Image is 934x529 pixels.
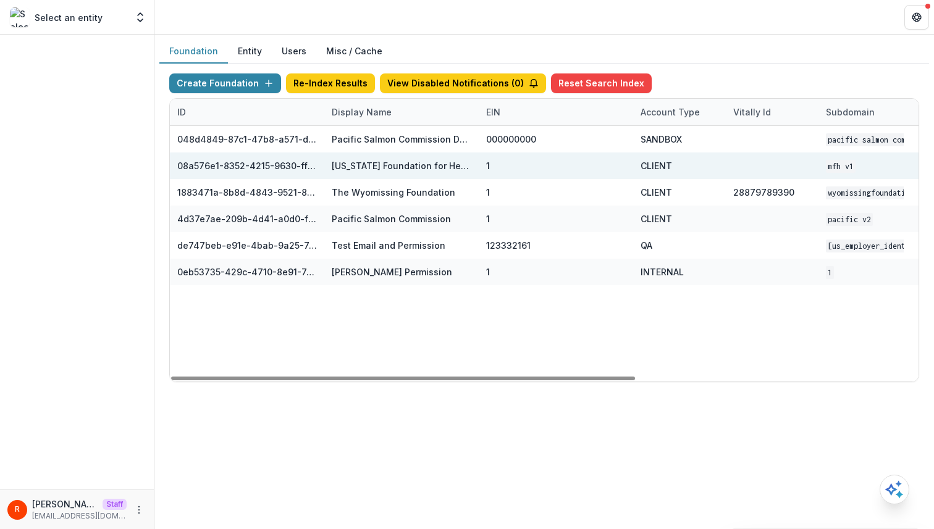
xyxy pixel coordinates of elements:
div: de747beb-e91e-4bab-9a25-7d887244fc20 [177,239,317,252]
div: ID [170,106,193,119]
div: 0eb53735-429c-4710-8e91-7c944001ebcc [177,265,317,278]
p: Select an entity [35,11,103,24]
div: 1 [486,212,490,225]
div: 1 [486,159,490,172]
button: Open AI Assistant [880,475,909,504]
code: wyomissingfoundation [826,186,916,199]
div: SANDBOX [641,133,682,146]
div: Display Name [324,106,399,119]
div: EIN [479,99,633,125]
p: Staff [103,499,127,510]
button: Misc / Cache [316,40,392,64]
button: Entity [228,40,272,64]
div: EIN [479,106,508,119]
div: 000000000 [486,133,536,146]
code: MFH V1 [826,160,856,173]
div: Subdomain [818,99,911,125]
div: 123332161 [486,239,531,252]
p: [EMAIL_ADDRESS][DOMAIN_NAME] [32,510,127,522]
div: 048d4849-87c1-47b8-a571-d36adc5d9bb4 [177,133,317,146]
button: More [132,502,146,517]
div: Account Type [633,99,726,125]
div: CLIENT [641,186,672,199]
div: Test Email and Permission [332,239,445,252]
div: [PERSON_NAME] Permission [332,265,452,278]
div: Display Name [324,99,479,125]
button: Create Foundation [169,73,281,93]
div: QA [641,239,652,252]
div: Vitally Id [726,99,818,125]
div: 1883471a-8b8d-4843-9521-8469eebbdc44 [177,186,317,199]
div: 1 [486,186,490,199]
div: ID [170,99,324,125]
div: CLIENT [641,212,672,225]
div: Account Type [633,106,707,119]
button: Re-Index Results [286,73,375,93]
div: 4d37e7ae-209b-4d41-a0d0-fdd20d1292d5 [177,212,317,225]
div: Raj [15,506,20,514]
code: Pacific V2 [826,213,873,226]
button: Get Help [904,5,929,30]
button: Users [272,40,316,64]
div: 28879789390 [733,186,794,199]
button: Reset Search Index [551,73,652,93]
button: Open entity switcher [132,5,149,30]
div: INTERNAL [641,265,684,278]
div: Vitally Id [726,106,778,119]
button: View Disabled Notifications (0) [380,73,546,93]
div: 08a576e1-8352-4215-9630-ff0d35d85970 [177,159,317,172]
div: Subdomain [818,106,882,119]
p: [PERSON_NAME] [32,498,98,510]
div: 1 [486,265,490,278]
div: CLIENT [641,159,672,172]
img: Select an entity [10,7,30,27]
button: Foundation [159,40,228,64]
code: 1 [826,266,834,279]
